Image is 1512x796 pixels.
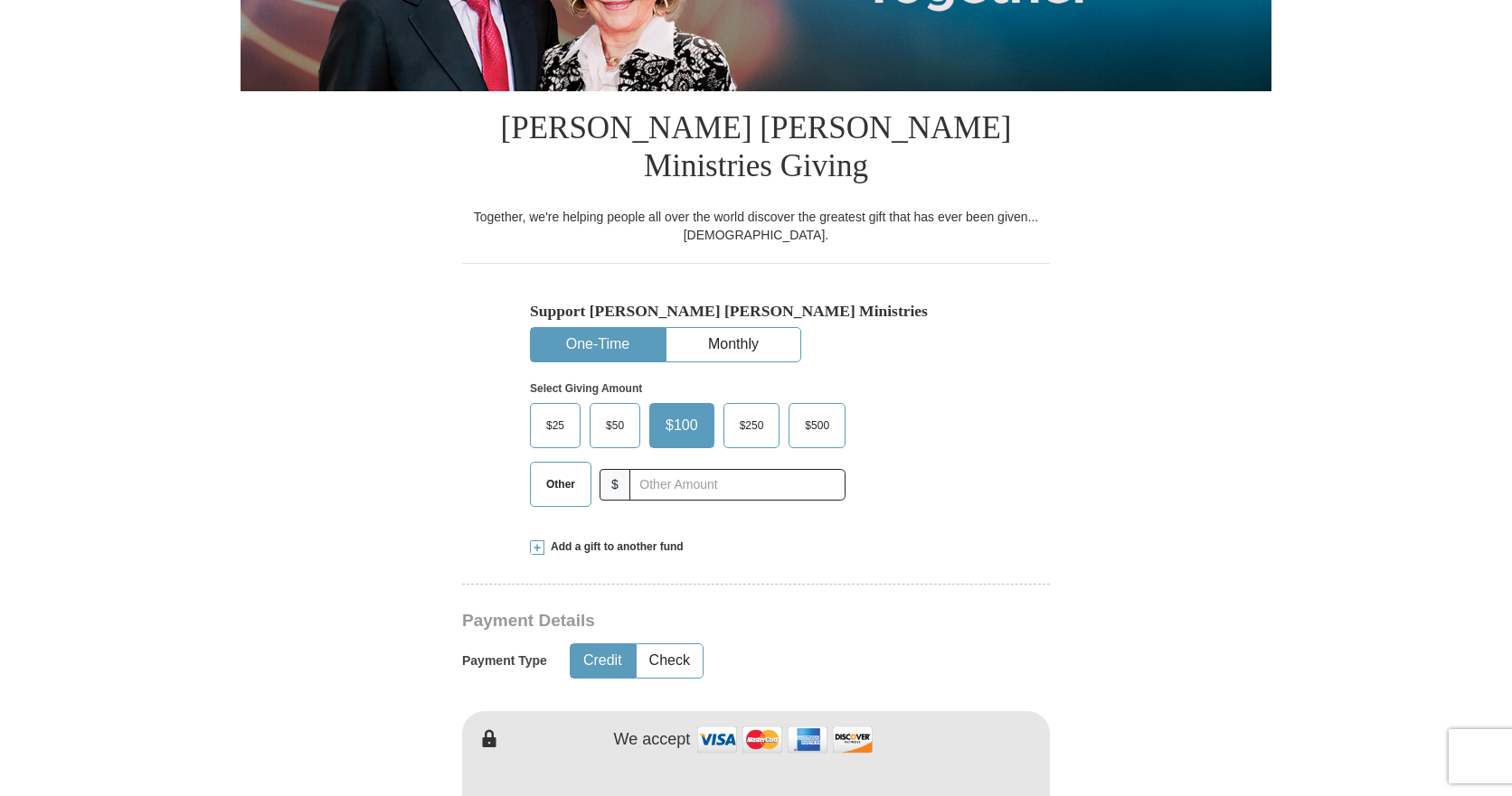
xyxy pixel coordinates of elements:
h4: We accept [614,730,691,750]
strong: Select Giving Amount [530,382,642,395]
span: $25 [537,412,573,439]
button: Credit [571,644,635,678]
h5: Support [PERSON_NAME] [PERSON_NAME] Ministries [530,302,982,321]
h5: Payment Type [462,653,547,669]
span: Other [537,471,584,498]
span: $500 [796,412,838,439]
span: $250 [731,412,773,439]
input: Other Amount [629,469,846,501]
span: $100 [657,412,707,439]
h3: Payment Details [462,611,923,632]
span: Add a gift to another fund [544,539,684,555]
h1: [PERSON_NAME] [PERSON_NAME] Ministries Giving [462,91,1050,208]
button: Monthly [666,328,800,361]
button: One-Time [531,328,665,361]
span: $ [600,469,630,501]
button: Check [637,644,703,678]
img: credit cards accepted [695,720,875,759]
span: $50 [597,412,633,439]
div: Together, we're helping people all over the world discover the greatest gift that has ever been g... [462,208,1050,244]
